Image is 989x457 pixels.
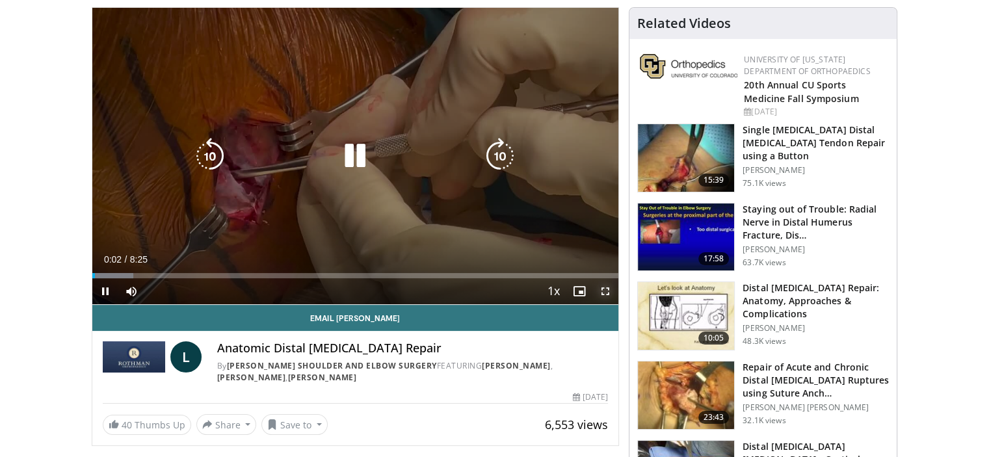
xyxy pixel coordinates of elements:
a: L [170,341,202,372]
video-js: Video Player [92,8,619,305]
a: 23:43 Repair of Acute and Chronic Distal [MEDICAL_DATA] Ruptures using Suture Anch… [PERSON_NAME]... [637,361,889,430]
span: 15:39 [698,174,730,187]
button: Share [196,414,257,435]
h4: Anatomic Distal [MEDICAL_DATA] Repair [217,341,609,356]
a: 17:58 Staying out of Trouble: Radial Nerve in Distal Humerus Fracture, Dis… [PERSON_NAME] 63.7K v... [637,203,889,272]
a: Email [PERSON_NAME] [92,305,619,331]
a: 15:39 Single [MEDICAL_DATA] Distal [MEDICAL_DATA] Tendon Repair using a Button [PERSON_NAME] 75.1... [637,124,889,192]
a: 40 Thumbs Up [103,415,191,435]
a: [PERSON_NAME] [482,360,551,371]
p: 32.1K views [743,415,785,426]
a: 10:05 Distal [MEDICAL_DATA] Repair: Anatomy, Approaches & Complications [PERSON_NAME] 48.3K views [637,281,889,350]
span: 23:43 [698,411,730,424]
a: University of [US_STATE] Department of Orthopaedics [744,54,870,77]
p: 75.1K views [743,178,785,189]
span: 6,553 views [545,417,608,432]
div: [DATE] [744,106,886,118]
h3: Single [MEDICAL_DATA] Distal [MEDICAL_DATA] Tendon Repair using a Button [743,124,889,163]
button: Pause [92,278,118,304]
div: By FEATURING , , [217,360,609,384]
button: Enable picture-in-picture mode [566,278,592,304]
p: [PERSON_NAME] [PERSON_NAME] [743,402,889,413]
p: 48.3K views [743,336,785,346]
div: [DATE] [573,391,608,403]
img: king_0_3.png.150x105_q85_crop-smart_upscale.jpg [638,124,734,192]
a: [PERSON_NAME] [217,372,286,383]
h3: Repair of Acute and Chronic Distal [MEDICAL_DATA] Ruptures using Suture Anch… [743,361,889,400]
a: [PERSON_NAME] Shoulder and Elbow Surgery [227,360,437,371]
h3: Distal [MEDICAL_DATA] Repair: Anatomy, Approaches & Complications [743,281,889,320]
button: Fullscreen [592,278,618,304]
button: Save to [261,414,328,435]
img: 355603a8-37da-49b6-856f-e00d7e9307d3.png.150x105_q85_autocrop_double_scale_upscale_version-0.2.png [640,54,737,79]
p: [PERSON_NAME] [743,244,889,255]
span: 0:02 [104,254,122,265]
span: 40 [122,419,132,431]
a: [PERSON_NAME] [288,372,357,383]
p: [PERSON_NAME] [743,165,889,176]
span: / [125,254,127,265]
span: 10:05 [698,332,730,345]
img: 90401_0000_3.png.150x105_q85_crop-smart_upscale.jpg [638,282,734,350]
h4: Related Videos [637,16,731,31]
span: 17:58 [698,252,730,265]
span: 8:25 [130,254,148,265]
img: bennett_acute_distal_biceps_3.png.150x105_q85_crop-smart_upscale.jpg [638,361,734,429]
button: Playback Rate [540,278,566,304]
a: 20th Annual CU Sports Medicine Fall Symposium [744,79,858,105]
h3: Staying out of Trouble: Radial Nerve in Distal Humerus Fracture, Dis… [743,203,889,242]
img: Rothman Shoulder and Elbow Surgery [103,341,165,372]
p: [PERSON_NAME] [743,323,889,333]
button: Mute [118,278,144,304]
div: Progress Bar [92,273,619,278]
p: 63.7K views [743,257,785,268]
img: Q2xRg7exoPLTwO8X4xMDoxOjB1O8AjAz_1.150x105_q85_crop-smart_upscale.jpg [638,203,734,271]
